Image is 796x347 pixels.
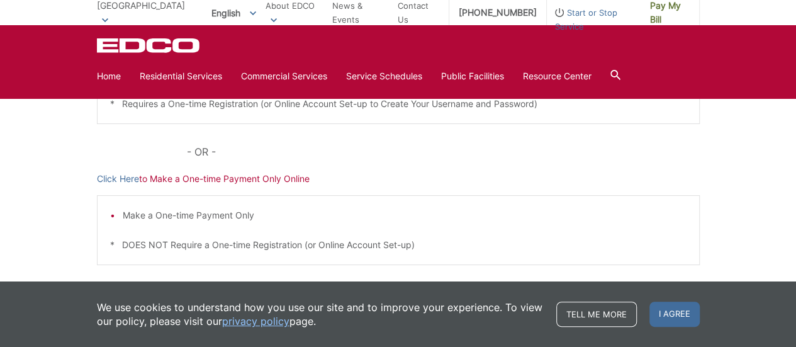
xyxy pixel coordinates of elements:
p: - OR - [187,143,699,161]
p: to Make a One-time Payment Only Online [97,172,700,186]
a: Service Schedules [346,69,422,83]
p: We use cookies to understand how you use our site and to improve your experience. To view our pol... [97,300,544,328]
a: Commercial Services [241,69,327,83]
p: * DOES NOT Require a One-time Registration (or Online Account Set-up) [110,238,687,252]
span: I agree [649,302,700,327]
a: Tell me more [556,302,637,327]
span: English [202,3,266,23]
a: Public Facilities [441,69,504,83]
a: privacy policy [222,314,289,328]
a: Residential Services [140,69,222,83]
a: Resource Center [523,69,591,83]
a: Home [97,69,121,83]
a: EDCD logo. Return to the homepage. [97,38,201,53]
p: * Requires a One-time Registration (or Online Account Set-up to Create Your Username and Password) [110,97,687,111]
a: Click Here [97,172,139,186]
li: Make a One-time Payment Only [123,208,687,222]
